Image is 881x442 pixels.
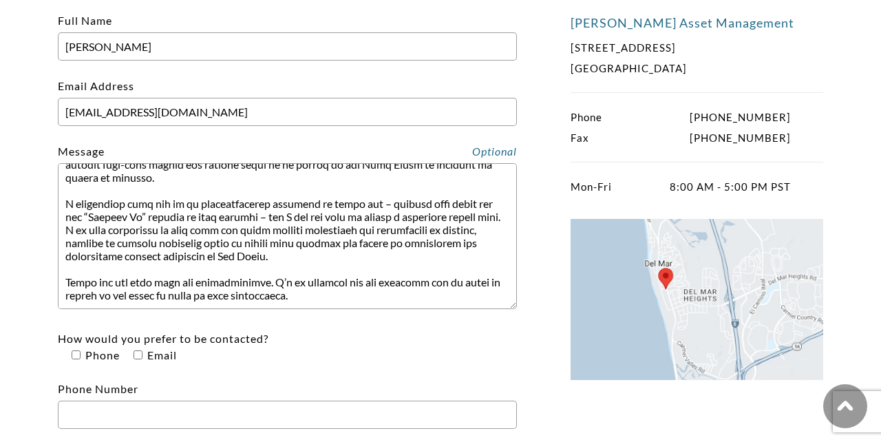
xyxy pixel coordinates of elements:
h4: [PERSON_NAME] Asset Management [571,15,823,30]
span: Fax [571,127,589,148]
span: Phone [571,107,602,127]
p: [PHONE_NUMBER] [571,107,791,127]
span: Email [145,348,177,361]
input: How would you prefer to be contacted? PhoneEmail [134,350,142,359]
label: Email Address [58,79,517,118]
p: [PHONE_NUMBER] [571,127,791,148]
label: Full Name [58,14,517,53]
label: How would you prefer to be contacted? [58,332,268,361]
p: [STREET_ADDRESS] [GEOGRAPHIC_DATA] [571,37,791,78]
input: Email Address [58,98,517,126]
img: Locate Weatherly on Google Maps. [571,219,823,380]
label: Message [58,145,105,158]
label: Phone Number [58,382,517,421]
input: Full Name [58,32,517,61]
input: Phone Number [58,401,517,429]
input: How would you prefer to be contacted? PhoneEmail [72,350,81,359]
p: 8:00 AM - 5:00 PM PST [571,176,791,197]
span: Phone [83,348,120,361]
